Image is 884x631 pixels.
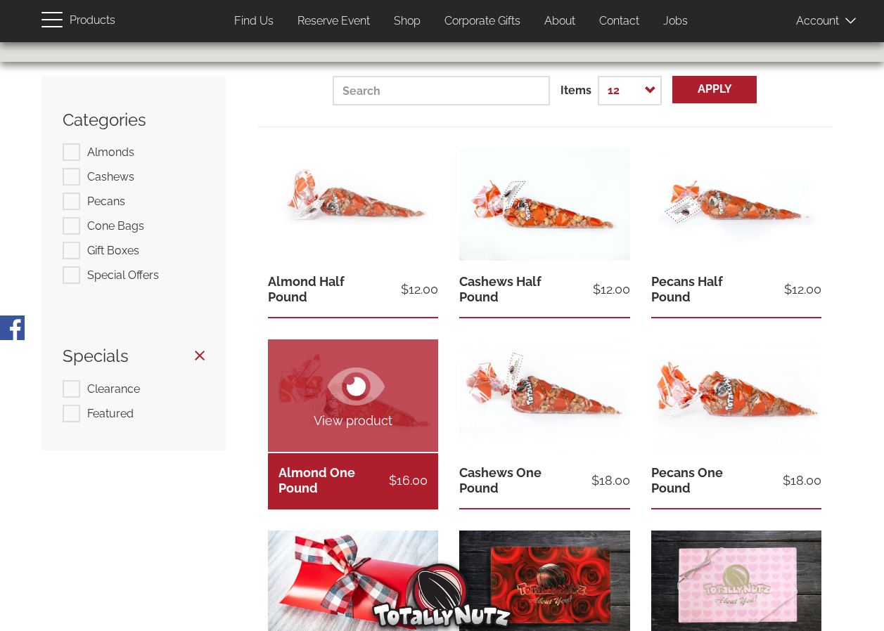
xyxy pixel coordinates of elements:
[651,465,723,495] a: Pecans One Pound
[672,76,757,103] button: Apply
[268,412,438,430] span: View product
[87,219,144,233] span: Cone Bags
[63,111,205,129] h3: Categories
[63,347,205,365] h3: Specials
[459,339,629,452] img: 1 pound of freshly roasted cinnamon glazed cashews in a totally nutz poly bag
[333,76,550,105] input: Search
[70,11,115,31] span: Products
[651,274,723,304] a: Pecans Half Pound
[653,8,698,35] a: Jobs
[224,8,284,35] a: Find Us
[87,244,139,257] span: Gift Boxes
[87,195,125,208] span: Pecans
[268,339,438,452] a: View product
[287,8,380,35] a: Reserve Event
[459,274,542,304] a: Cashews Half Pound
[560,83,591,99] label: Items
[651,148,821,262] img: half pound of cinnamon roasted pecans
[651,339,821,453] img: 1 pound of freshly roasted cinnamon glazed pecans in a totally nutz poly bag
[459,465,542,495] a: Cashews One Pound
[268,274,345,304] a: Almond Half Pound
[372,564,513,627] img: Totally Nutz Logo
[87,145,134,159] span: Almonds
[87,268,159,282] span: Special Offers
[87,407,134,420] span: Featured
[278,465,355,495] a: Almond One Pound
[459,148,629,262] img: half pound of cinnamon roasted cashews
[434,8,531,35] a: Corporate Gifts
[87,382,140,396] span: Clearance
[534,8,586,35] a: About
[589,8,650,35] a: Contact
[268,148,438,261] img: half pound of cinnamon-sugar glazed almonds inside a red and clear Totally Nutz poly bag
[383,8,431,35] a: Shop
[87,170,134,183] span: Cashews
